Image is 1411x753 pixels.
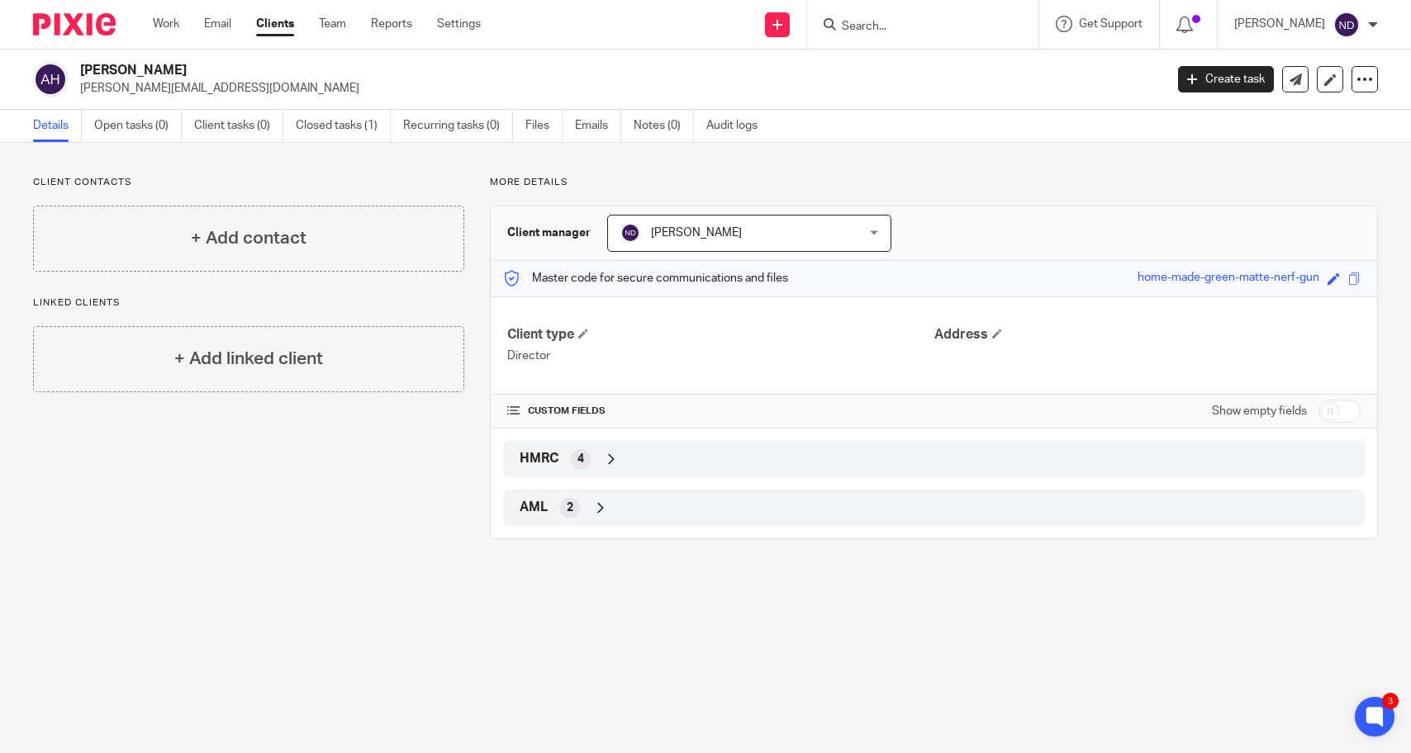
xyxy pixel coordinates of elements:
h3: Client manager [507,225,591,241]
a: Clients [256,16,294,32]
h4: + Add linked client [174,346,323,372]
div: home-made-green-matte-nerf-gun [1138,269,1319,288]
span: HMRC [520,450,558,467]
p: More details [490,176,1378,189]
a: Closed tasks (1) [296,110,391,142]
h4: Client type [507,326,934,343]
a: Notes (0) [634,110,694,142]
img: svg%3E [620,223,640,243]
a: Open tasks (0) [94,110,182,142]
a: Work [153,16,179,32]
img: svg%3E [1333,12,1360,38]
span: Get Support [1079,18,1143,30]
a: Files [525,110,563,142]
a: Emails [575,110,621,142]
div: 3 [1382,693,1399,709]
h4: Address [934,326,1361,343]
img: Pixie [33,13,116,36]
a: Email [204,16,231,32]
a: Create task [1178,66,1274,92]
span: [PERSON_NAME] [651,227,742,239]
span: 2 [567,500,573,516]
h4: + Add contact [191,225,306,251]
p: [PERSON_NAME][EMAIL_ADDRESS][DOMAIN_NAME] [80,80,1153,97]
a: Reports [371,16,412,32]
a: Recurring tasks (0) [403,110,513,142]
img: svg%3E [33,62,68,97]
span: AML [520,499,548,516]
p: Client contacts [33,176,464,189]
a: Team [319,16,346,32]
a: Details [33,110,82,142]
input: Search [840,20,989,35]
h2: [PERSON_NAME] [80,62,938,79]
h4: CUSTOM FIELDS [507,405,934,418]
p: [PERSON_NAME] [1234,16,1325,32]
p: Linked clients [33,296,464,310]
span: 4 [577,451,584,467]
label: Show empty fields [1212,403,1307,419]
p: Master code for secure communications and files [503,270,788,287]
p: Director [507,348,934,364]
a: Client tasks (0) [194,110,283,142]
a: Audit logs [706,110,770,142]
a: Settings [437,16,481,32]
